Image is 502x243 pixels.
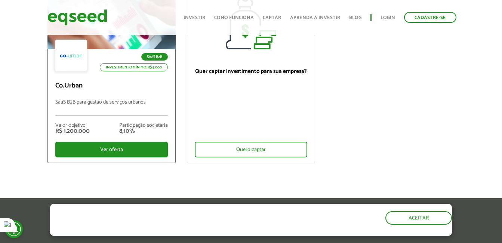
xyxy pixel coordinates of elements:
[55,123,90,128] div: Valor objetivo
[184,15,205,20] a: Investir
[385,211,452,225] button: Aceitar
[195,142,307,157] div: Quero captar
[50,229,291,236] p: Ao clicar em "aceitar", você aceita nossa .
[55,142,168,157] div: Ver oferta
[263,15,281,20] a: Captar
[149,230,235,236] a: política de privacidade e de cookies
[214,15,254,20] a: Como funciona
[381,15,395,20] a: Login
[119,123,168,128] div: Participação societária
[141,53,168,61] p: SaaS B2B
[55,99,168,116] p: SaaS B2B para gestão de serviços urbanos
[55,128,90,134] div: R$ 1.200.000
[47,7,107,27] img: EqSeed
[100,63,168,71] p: Investimento mínimo: R$ 5.000
[349,15,361,20] a: Blog
[290,15,340,20] a: Aprenda a investir
[50,204,291,227] h5: O site da EqSeed utiliza cookies para melhorar sua navegação.
[55,82,168,90] p: Co.Urban
[119,128,168,134] div: 8,10%
[195,68,307,75] p: Quer captar investimento para sua empresa?
[404,12,456,23] a: Cadastre-se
